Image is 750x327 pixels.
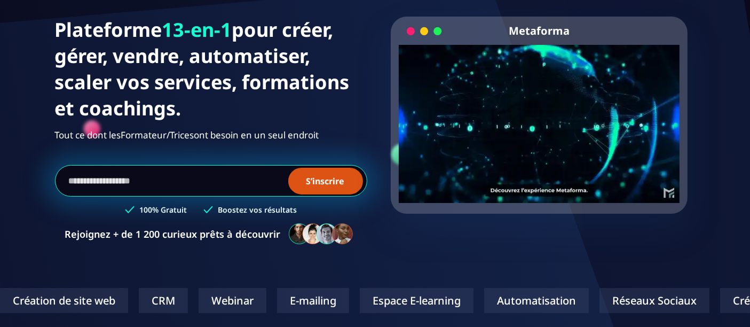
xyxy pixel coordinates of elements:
[162,17,232,43] span: 13-en-1
[140,205,187,215] h3: 100% Gratuit
[177,288,244,313] div: Webinar
[255,288,327,313] div: E-mailing
[578,288,688,313] div: Réseaux Sociaux
[462,288,567,313] div: Automatisation
[399,45,680,185] video: Your browser does not support the video tag.
[125,205,135,215] img: checked
[338,288,452,313] div: Espace E-learning
[55,127,367,144] h2: Tout ce dont les ont besoin en un seul endroit
[509,17,570,45] h2: Metaforma
[55,17,367,121] h1: Plateforme pour créer, gérer, vendre, automatiser, scaler vos services, formations et coachings.
[203,205,213,215] img: checked
[65,228,280,240] p: Rejoignez + de 1 200 curieux prêts à découvrir
[117,288,166,313] div: CRM
[218,205,297,215] h3: Boostez vos résultats
[288,168,363,194] button: S’inscrire
[121,127,194,144] span: Formateur/Trices
[407,26,442,36] img: loading
[286,223,357,245] img: community-people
